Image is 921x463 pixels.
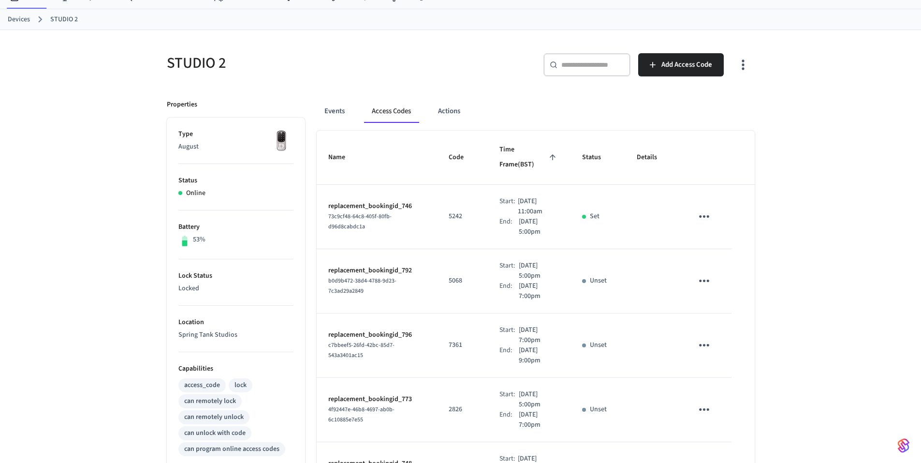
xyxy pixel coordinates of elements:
[178,284,293,294] p: Locked
[449,150,476,165] span: Code
[178,271,293,281] p: Lock Status
[582,150,614,165] span: Status
[449,340,476,350] p: 7361
[499,410,519,430] div: End:
[178,364,293,374] p: Capabilities
[499,389,519,410] div: Start:
[590,211,599,222] p: Set
[328,150,358,165] span: Name
[364,100,419,123] button: Access Codes
[328,405,395,424] span: 4f92447e-46b8-4697-ab0b-6c10885e7e55
[328,277,396,295] span: b0d9b472-38d4-4788-9d23-7c3ad29a2849
[449,211,476,222] p: 5242
[184,396,236,406] div: can remotely lock
[519,325,559,345] p: [DATE] 7:00pm
[328,212,392,231] span: 73c9cf48-64c8-405f-80fb-d96d8cabdc1a
[518,196,559,217] p: [DATE] 11:00am
[499,261,519,281] div: Start:
[898,438,909,453] img: SeamLogoGradient.69752ec5.svg
[167,100,197,110] p: Properties
[499,281,519,301] div: End:
[186,188,205,198] p: Online
[449,276,476,286] p: 5068
[638,53,724,76] button: Add Access Code
[449,404,476,415] p: 2826
[499,325,519,345] div: Start:
[661,59,712,71] span: Add Access Code
[178,142,293,152] p: August
[178,222,293,232] p: Battery
[499,196,518,217] div: Start:
[317,100,755,123] div: ant example
[590,404,607,415] p: Unset
[193,235,205,245] p: 53%
[178,330,293,340] p: Spring Tank Studios
[499,142,559,173] span: Time Frame(BST)
[328,266,425,276] p: replacement_bookingid_792
[167,53,455,73] h5: STUDIO 2
[519,410,559,430] p: [DATE] 7:00pm
[519,389,559,410] p: [DATE] 5:00pm
[590,340,607,350] p: Unset
[50,15,78,25] a: STUDIO 2
[269,129,293,153] img: Yale Assure Touchscreen Wifi Smart Lock, Satin Nickel, Front
[499,217,519,237] div: End:
[184,412,244,422] div: can remotely unlock
[184,444,279,454] div: can program online access codes
[184,428,246,438] div: can unlock with code
[519,261,559,281] p: [DATE] 5:00pm
[328,330,425,340] p: replacement_bookingid_796
[519,345,559,366] p: [DATE] 9:00pm
[499,345,519,366] div: End:
[178,129,293,139] p: Type
[328,341,395,359] span: c7bbeef5-26fd-42bc-85d7-543a3401ac15
[519,281,559,301] p: [DATE] 7:00pm
[234,380,247,390] div: lock
[178,176,293,186] p: Status
[637,150,670,165] span: Details
[8,15,30,25] a: Devices
[590,276,607,286] p: Unset
[519,217,559,237] p: [DATE] 5:00pm
[184,380,220,390] div: access_code
[430,100,468,123] button: Actions
[328,201,425,211] p: replacement_bookingid_746
[328,394,425,404] p: replacement_bookingid_773
[317,100,352,123] button: Events
[178,317,293,328] p: Location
